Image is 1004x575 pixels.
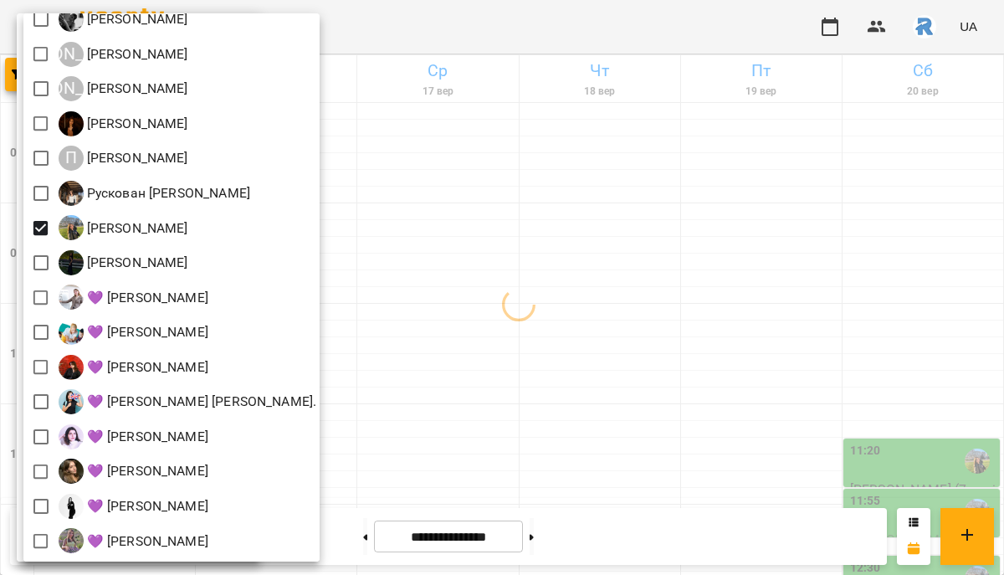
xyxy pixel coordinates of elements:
[59,320,208,345] a: � 💜 [PERSON_NAME]
[59,146,188,171] a: П [PERSON_NAME]
[59,250,84,275] img: Ш
[59,111,188,136] div: Оліярчук Поліна Сергіївна
[84,531,208,552] p: 💜 [PERSON_NAME]
[59,424,208,449] div: 💜 Ковальчук Юлія Олександрівна
[84,461,208,481] p: 💜 [PERSON_NAME]
[59,424,84,449] img: �
[59,389,317,414] div: 💜 Челомбітько Варвара Олександр.
[59,7,84,32] img: К
[59,7,188,32] a: К [PERSON_NAME]
[84,288,208,308] p: 💜 [PERSON_NAME]
[59,76,188,101] a: [PERSON_NAME] [PERSON_NAME]
[84,148,188,168] p: [PERSON_NAME]
[59,146,84,171] div: П
[59,42,84,67] div: [PERSON_NAME]
[59,494,208,519] div: 💜 Овчарова Єлизавета Дмитрівна
[84,322,208,342] p: 💜 [PERSON_NAME]
[59,215,188,240] a: Ш [PERSON_NAME]
[59,250,188,275] div: Шумило Юстина Остапівна
[59,389,84,414] img: �
[84,114,188,134] p: [PERSON_NAME]
[59,250,188,275] a: Ш [PERSON_NAME]
[59,494,208,519] a: � 💜 [PERSON_NAME]
[59,320,84,345] img: �
[59,146,188,171] div: Павлів Наталія Ігорівна
[84,44,188,64] p: [PERSON_NAME]
[84,183,250,203] p: Рускован [PERSON_NAME]
[59,528,84,553] img: �
[59,459,208,484] div: 💜 Москалюк Катерина Назаріївна
[84,253,188,273] p: [PERSON_NAME]
[59,181,250,206] div: Рускован Біанка Миколаївна
[84,79,188,99] p: [PERSON_NAME]
[59,181,84,206] img: Р
[59,111,84,136] img: О
[84,357,208,377] p: 💜 [PERSON_NAME]
[59,215,84,240] img: Ш
[59,355,208,380] a: � 💜 [PERSON_NAME]
[59,76,188,101] div: Лоза Олександра Ігорівна
[84,392,317,412] p: 💜 [PERSON_NAME] [PERSON_NAME].
[59,285,84,310] img: �
[59,459,84,484] img: �
[59,528,208,553] div: 💜 Рябуха Анастасія Сергіївна
[84,218,188,239] p: [PERSON_NAME]
[59,7,188,32] div: Кирилова Софія Сергіївна
[84,9,188,29] p: [PERSON_NAME]
[59,285,208,310] a: � 💜 [PERSON_NAME]
[59,389,317,414] a: � 💜 [PERSON_NAME] [PERSON_NAME].
[59,424,208,449] a: � 💜 [PERSON_NAME]
[59,181,250,206] a: Р Рускован [PERSON_NAME]
[59,355,208,380] div: 💜 Сосніцька Вероніка Павлівна
[59,285,208,310] div: 💜 Боєчко Даниїла Тарасівна
[84,427,208,447] p: 💜 [PERSON_NAME]
[59,111,188,136] a: О [PERSON_NAME]
[59,355,84,380] img: �
[59,76,84,101] div: [PERSON_NAME]
[59,320,208,345] div: 💜 Григорович Юлія Дмитрівна
[59,494,84,519] img: �
[59,459,208,484] a: � 💜 [PERSON_NAME]
[84,496,208,516] p: 💜 [PERSON_NAME]
[59,42,188,67] a: [PERSON_NAME] [PERSON_NAME]
[59,528,208,553] a: � 💜 [PERSON_NAME]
